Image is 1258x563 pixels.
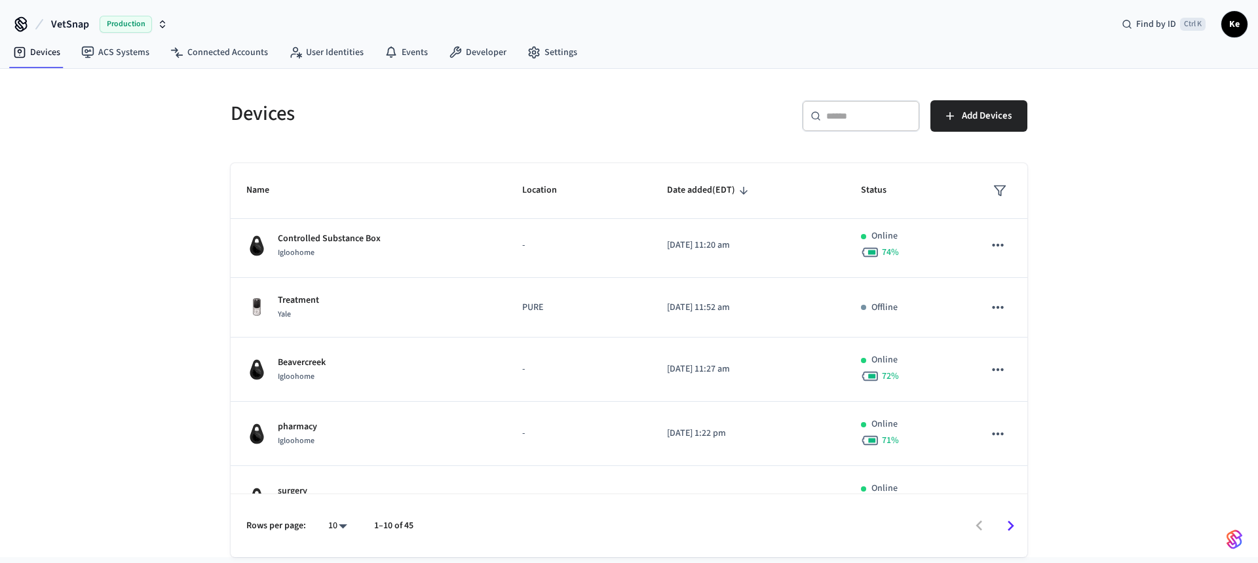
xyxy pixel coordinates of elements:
[522,491,636,505] p: -
[278,356,326,370] p: Beavercreek
[871,417,898,431] p: Online
[246,423,267,444] img: igloohome_igke
[246,488,267,509] img: igloohome_igke
[278,294,319,307] p: Treatment
[231,100,621,127] h5: Devices
[1180,18,1206,31] span: Ctrl K
[278,371,314,382] span: Igloohome
[667,180,752,201] span: Date added(EDT)
[871,229,898,243] p: Online
[278,232,381,246] p: Controlled Substance Box
[1223,12,1246,36] span: Ke
[71,41,160,64] a: ACS Systems
[882,370,899,383] span: 72 %
[667,301,829,315] p: [DATE] 11:52 am
[522,427,636,440] p: -
[322,516,353,535] div: 10
[278,41,374,64] a: User Identities
[1221,11,1248,37] button: Ke
[962,107,1012,125] span: Add Devices
[51,16,89,32] span: VetSnap
[278,420,317,434] p: pharmacy
[246,519,306,533] p: Rows per page:
[278,484,314,498] p: surgery
[871,301,898,315] p: Offline
[1227,529,1242,550] img: SeamLogoGradient.69752ec5.svg
[278,247,314,258] span: Igloohome
[246,359,267,380] img: igloohome_igke
[100,16,152,33] span: Production
[246,180,286,201] span: Name
[667,427,829,440] p: [DATE] 1:22 pm
[246,235,267,256] img: igloohome_igke
[882,246,899,259] span: 74 %
[278,435,314,446] span: Igloohome
[522,362,636,376] p: -
[667,239,829,252] p: [DATE] 11:20 am
[374,41,438,64] a: Events
[160,41,278,64] a: Connected Accounts
[871,482,898,495] p: Online
[438,41,517,64] a: Developer
[667,362,829,376] p: [DATE] 11:27 am
[861,180,904,201] span: Status
[522,239,636,252] p: -
[374,519,413,533] p: 1–10 of 45
[882,434,899,447] span: 71 %
[246,297,267,318] img: Yale Assure Touchscreen Wifi Smart Lock, Satin Nickel, Front
[278,309,291,320] span: Yale
[3,41,71,64] a: Devices
[522,180,574,201] span: Location
[517,41,588,64] a: Settings
[930,100,1027,132] button: Add Devices
[871,353,898,367] p: Online
[667,491,829,505] p: [DATE] 1:22 pm
[995,511,1026,541] button: Go to next page
[1111,12,1216,36] div: Find by IDCtrl K
[522,301,636,315] p: PURE
[1136,18,1176,31] span: Find by ID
